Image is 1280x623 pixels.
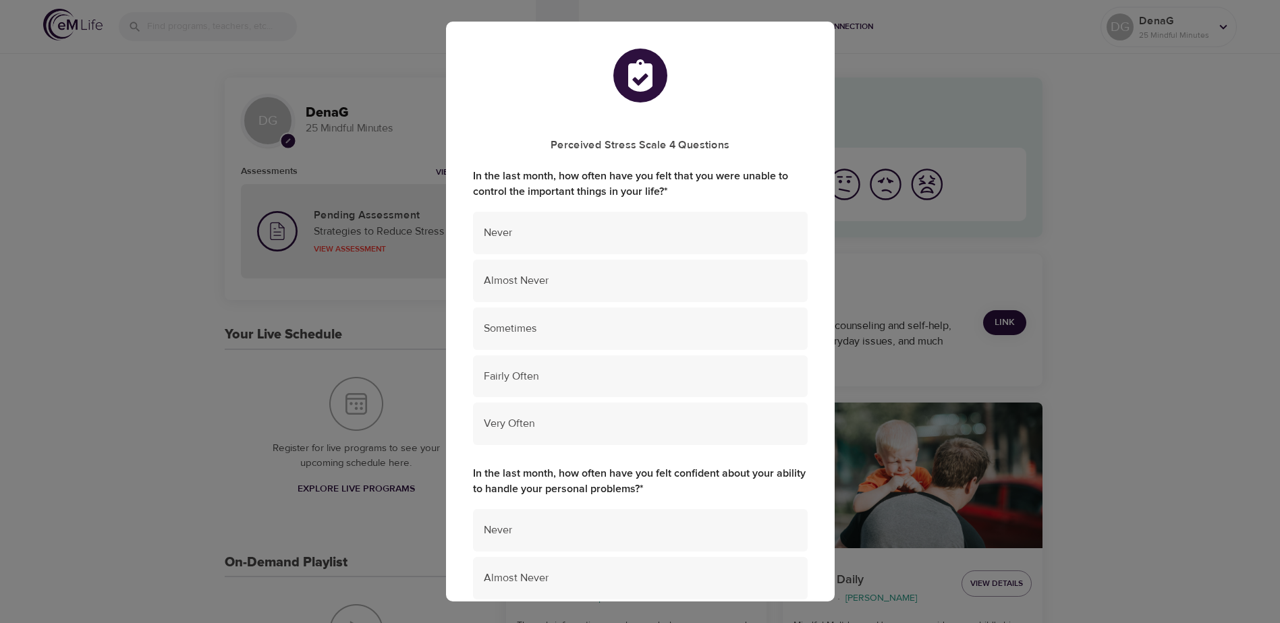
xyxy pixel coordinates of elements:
[484,523,797,538] span: Never
[484,570,797,586] span: Almost Never
[473,466,808,497] label: In the last month, how often have you felt confident about your ability to handle your personal p...
[473,169,808,200] label: In the last month, how often have you felt that you were unable to control the important things i...
[484,416,797,432] span: Very Often
[484,225,797,241] span: Never
[484,369,797,384] span: Fairly Often
[484,273,797,289] span: Almost Never
[473,138,808,152] h5: Perceived Stress Scale 4 Questions
[484,321,797,336] span: Sometimes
